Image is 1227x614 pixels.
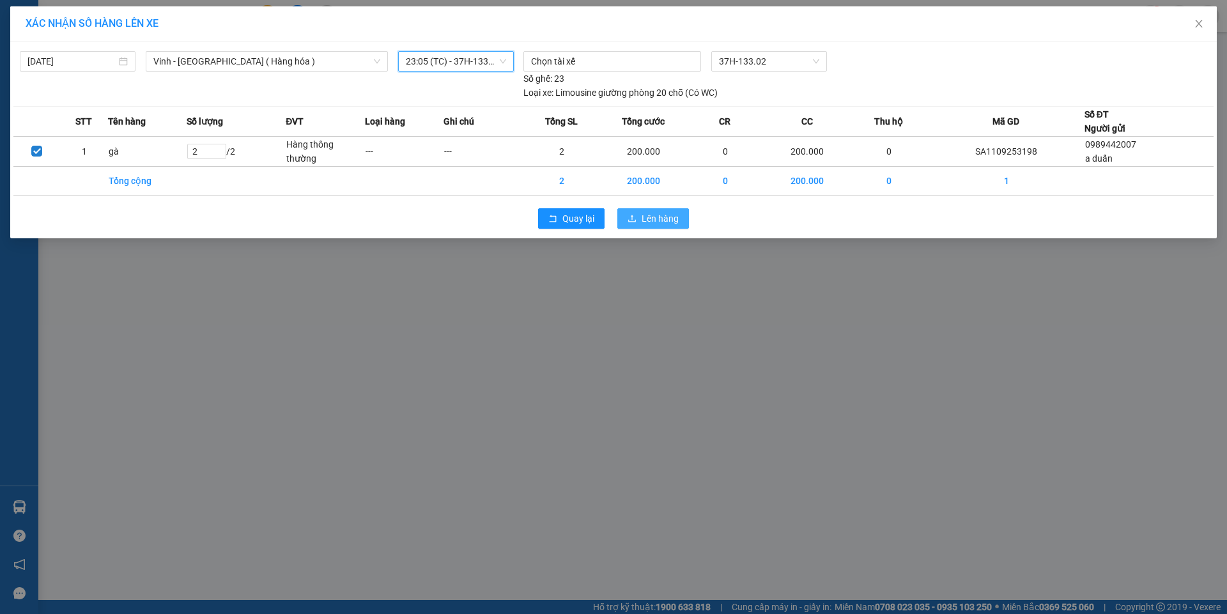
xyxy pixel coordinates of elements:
[874,114,903,128] span: Thu hộ
[108,114,146,128] span: Tên hàng
[27,54,116,68] input: 11/09/2025
[622,114,665,128] span: Tổng cước
[1181,6,1217,42] button: Close
[929,167,1084,196] td: 1
[523,86,553,100] span: Loại xe:
[365,114,405,128] span: Loại hàng
[850,137,929,167] td: 0
[108,167,187,196] td: Tổng cộng
[1085,139,1136,150] span: 0989442007
[61,137,108,167] td: 1
[187,114,223,128] span: Số lượng
[617,208,689,229] button: uploadLên hàng
[26,17,158,29] span: XÁC NHẬN SỐ HÀNG LÊN XE
[187,137,286,167] td: / 2
[992,114,1019,128] span: Mã GD
[75,114,92,128] span: STT
[628,214,637,224] span: upload
[719,52,819,71] span: 37H-133.02
[365,137,444,167] td: ---
[719,114,730,128] span: CR
[523,86,718,100] div: Limousine giường phòng 20 chỗ (Có WC)
[562,211,594,226] span: Quay lại
[686,167,764,196] td: 0
[538,208,605,229] button: rollbackQuay lại
[642,211,679,226] span: Lên hàng
[801,114,813,128] span: CC
[153,52,380,71] span: Vinh - Hà Nội ( Hàng hóa )
[108,137,187,167] td: gà
[601,137,686,167] td: 200.000
[523,72,552,86] span: Số ghế:
[1194,19,1204,29] span: close
[765,167,850,196] td: 200.000
[686,137,764,167] td: 0
[1084,107,1125,135] div: Số ĐT Người gửi
[545,114,578,128] span: Tổng SL
[1085,153,1113,164] span: a duẩn
[444,114,474,128] span: Ghi chú
[765,137,850,167] td: 200.000
[522,137,601,167] td: 2
[850,167,929,196] td: 0
[548,214,557,224] span: rollback
[522,167,601,196] td: 2
[406,52,506,71] span: 23:05 (TC) - 37H-133.02
[286,114,304,128] span: ĐVT
[286,137,364,167] td: Hàng thông thường
[444,137,522,167] td: ---
[373,58,381,65] span: down
[929,137,1084,167] td: SA1109253198
[601,167,686,196] td: 200.000
[523,72,564,86] div: 23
